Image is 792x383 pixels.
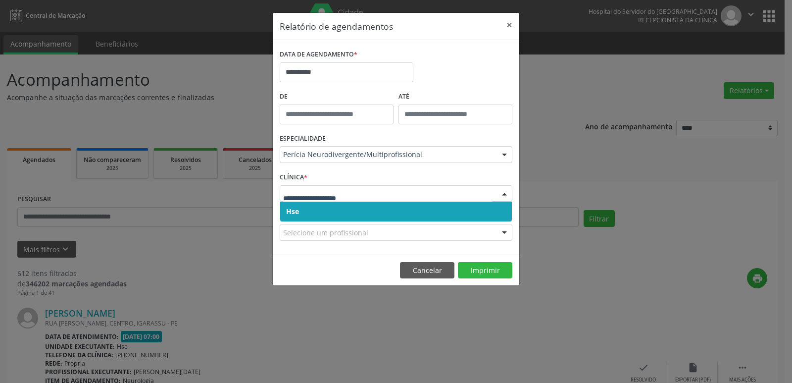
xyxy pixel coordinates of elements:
[499,13,519,37] button: Close
[280,47,357,62] label: DATA DE AGENDAMENTO
[280,20,393,33] h5: Relatório de agendamentos
[283,227,368,238] span: Selecione um profissional
[400,262,454,279] button: Cancelar
[280,131,326,147] label: ESPECIALIDADE
[398,89,512,105] label: ATÉ
[280,170,307,185] label: CLÍNICA
[283,150,492,160] span: Perícia Neurodivergente/Multiprofissional
[280,89,394,105] label: De
[458,262,512,279] button: Imprimir
[286,207,299,216] span: Hse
